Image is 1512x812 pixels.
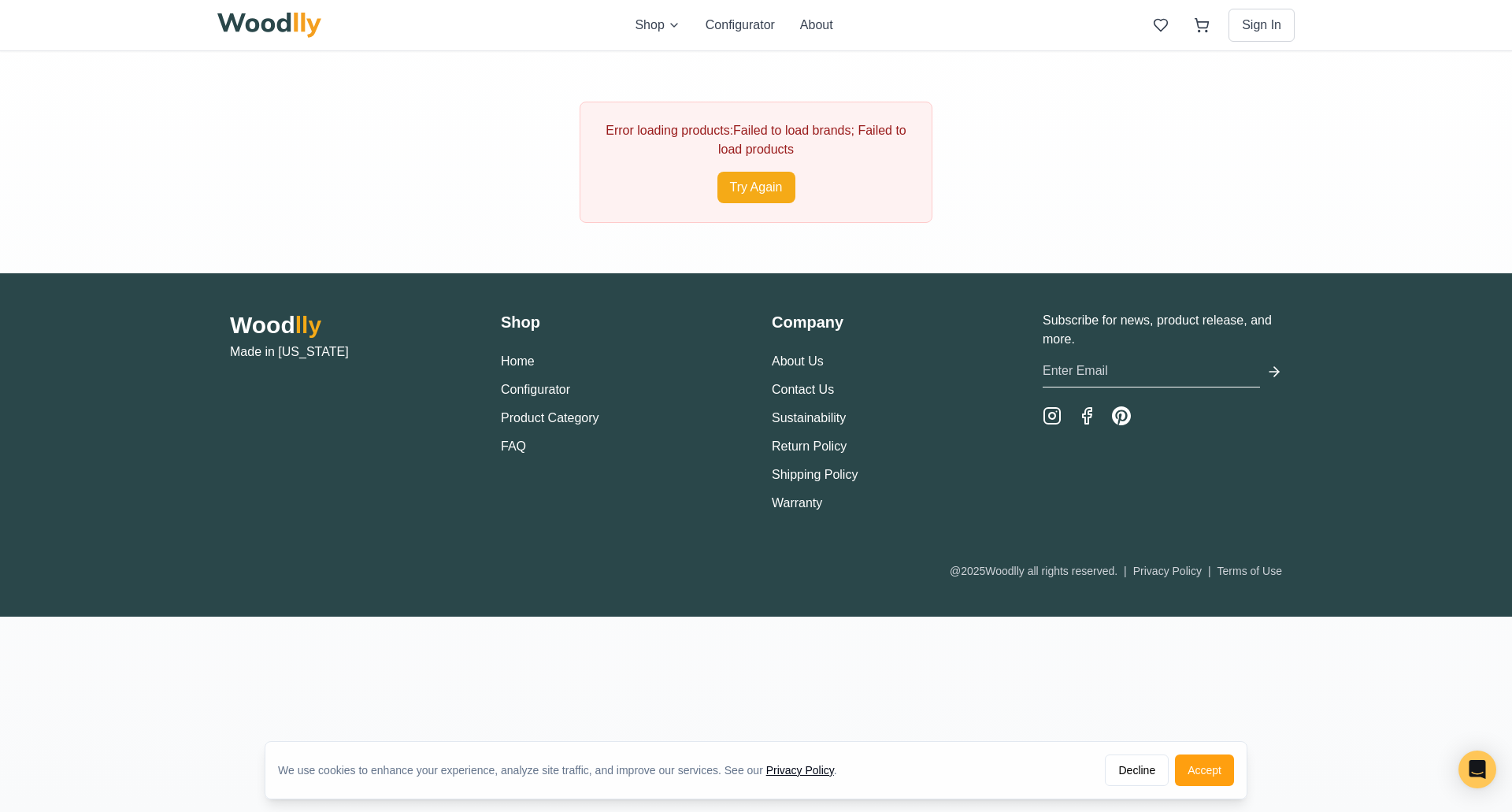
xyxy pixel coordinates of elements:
a: Facebook [1077,406,1096,425]
input: Enter Email [1043,355,1260,387]
a: Home [501,354,535,368]
p: Error loading products: Failed to load brands; Failed to load products [599,121,913,159]
button: Decline [1105,755,1169,786]
a: Terms of Use [1217,565,1282,577]
a: Privacy Policy [1133,565,1202,577]
button: About [800,16,833,35]
button: Shop [635,16,680,35]
span: | [1124,565,1127,577]
button: Accept [1175,755,1234,786]
a: Pinterest [1112,406,1131,425]
a: Product Category [501,411,599,425]
a: Privacy Policy [766,764,834,777]
p: Made in [US_STATE] [230,343,469,362]
a: FAQ [501,439,526,453]
a: Sustainability [772,411,846,425]
a: Warranty [772,496,822,510]
img: Woodlly [217,13,321,38]
a: About Us [772,354,824,368]
span: lly [295,312,321,338]
div: We use cookies to enhance your experience, analyze site traffic, and improve our services. See our . [278,762,850,778]
a: Instagram [1043,406,1062,425]
a: Shipping Policy [772,468,858,481]
div: @ 2025 Woodlly all rights reserved. [950,563,1282,579]
h3: Shop [501,311,740,333]
button: Configurator [706,16,775,35]
button: Try Again [717,172,795,203]
div: Open Intercom Messenger [1458,751,1496,788]
a: Return Policy [772,439,847,453]
button: Configurator [501,380,570,399]
h2: Wood [230,311,469,339]
p: Subscribe for news, product release, and more. [1043,311,1282,349]
span: | [1208,565,1211,577]
button: Sign In [1228,9,1295,42]
h3: Company [772,311,1011,333]
a: Contact Us [772,383,834,396]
